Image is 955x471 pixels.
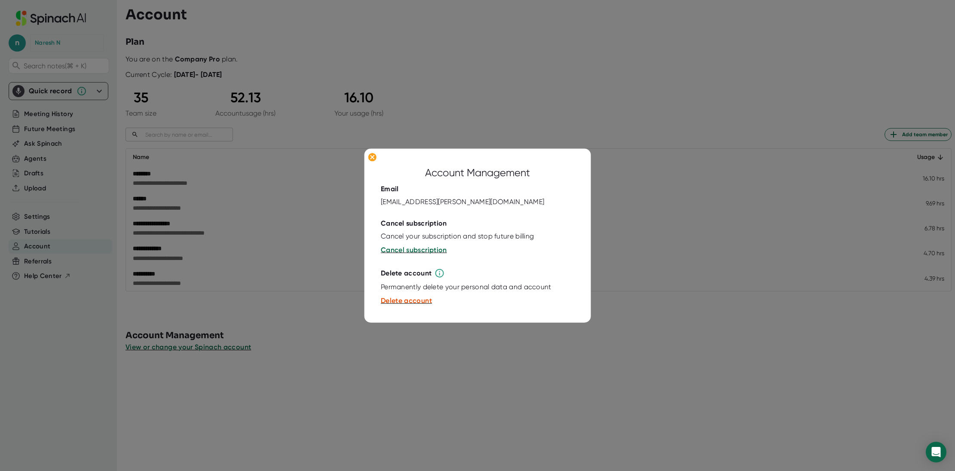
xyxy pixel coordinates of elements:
span: Delete account [381,297,432,305]
div: [EMAIL_ADDRESS][PERSON_NAME][DOMAIN_NAME] [381,198,544,206]
div: Cancel subscription [381,219,447,228]
button: Cancel subscription [381,245,447,255]
div: Account Management [425,165,530,180]
div: Delete account [381,269,432,278]
button: Delete account [381,296,432,306]
div: Cancel your subscription and stop future billing [381,232,534,241]
div: Permanently delete your personal data and account [381,283,551,291]
span: Cancel subscription [381,246,447,254]
div: Email [381,185,399,193]
div: Open Intercom Messenger [926,442,946,462]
